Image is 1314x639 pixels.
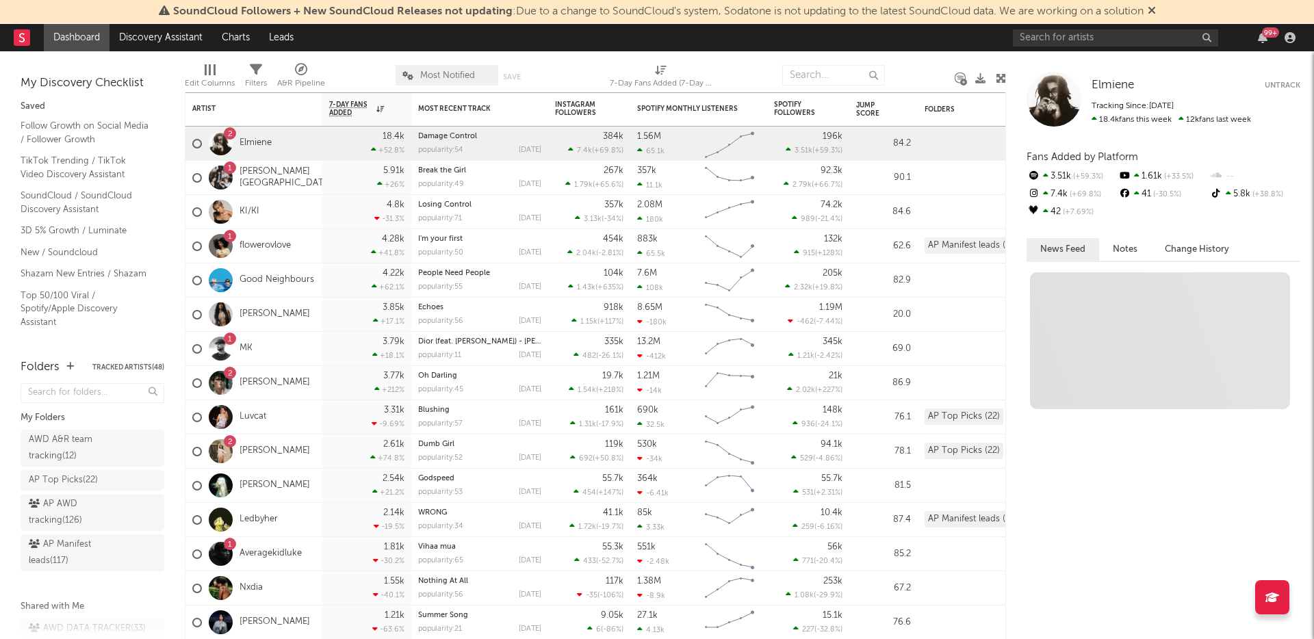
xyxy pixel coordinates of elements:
[1151,191,1181,198] span: -30.5 %
[21,245,151,260] a: New / Soundcloud
[598,250,621,257] span: -2.81 %
[240,274,314,286] a: Good Neighbours
[383,474,404,483] div: 2.54k
[568,283,623,291] div: ( )
[582,489,596,497] span: 454
[574,181,593,189] span: 1.79k
[21,534,164,571] a: AP Manifest leads(117)
[240,309,310,320] a: [PERSON_NAME]
[574,488,623,497] div: ( )
[605,406,623,415] div: 161k
[610,75,712,92] div: 7-Day Fans Added (7-Day Fans Added)
[584,216,602,223] span: 3.13k
[603,132,623,141] div: 384k
[816,489,840,497] span: +2.31 %
[602,371,623,380] div: 19.7k
[605,440,623,449] div: 119k
[787,385,842,394] div: ( )
[856,238,911,255] div: 62.6
[824,235,842,244] div: 132k
[373,317,404,326] div: +17.1 %
[637,440,657,449] div: 530k
[577,284,595,291] span: 1.43k
[603,508,623,517] div: 41.1k
[595,181,621,189] span: +65.6 %
[418,441,541,448] div: Dumb Girl
[565,180,623,189] div: ( )
[240,616,310,628] a: [PERSON_NAME]
[793,419,842,428] div: ( )
[1092,116,1172,124] span: 18.4k fans this week
[418,372,457,380] a: Oh Darling
[821,200,842,209] div: 74.2k
[240,206,259,218] a: KI/KI
[637,215,663,224] div: 180k
[245,58,267,98] div: Filters
[791,454,842,462] div: ( )
[699,332,760,366] svg: Chart title
[856,307,911,323] div: 20.0
[821,166,842,175] div: 92.3k
[384,406,404,415] div: 3.31k
[569,385,623,394] div: ( )
[418,543,456,551] a: Vihaa mua
[1071,173,1103,181] span: +59.3 %
[21,410,164,426] div: My Folders
[21,118,151,146] a: Follow Growth on Social Media / Follower Growth
[794,284,812,291] span: 2.32k
[856,478,911,494] div: 81.5
[823,406,842,415] div: 148k
[418,235,541,243] div: I'm your first
[418,441,454,448] a: Dumb Girl
[21,359,60,376] div: Folders
[240,514,278,525] a: Ledbyher
[240,240,291,252] a: flowerovlove
[21,266,151,281] a: Shazam New Entries / Shazam
[418,201,541,209] div: Losing Control
[699,469,760,503] svg: Chart title
[602,474,623,483] div: 55.7k
[1118,168,1209,185] div: 1.61k
[418,283,463,291] div: popularity: 55
[418,146,463,154] div: popularity: 54
[794,248,842,257] div: ( )
[370,454,404,462] div: +74.8 %
[699,161,760,195] svg: Chart title
[637,317,667,326] div: -180k
[418,133,477,140] a: Damage Control
[637,181,662,190] div: 11.1k
[1068,191,1101,198] span: +69.8 %
[637,283,663,292] div: 108k
[817,216,840,223] span: -21.4 %
[925,443,1003,459] div: AP Top Picks (22)
[576,250,596,257] span: 2.04k
[571,317,623,326] div: ( )
[372,488,404,497] div: +21.2 %
[925,408,1003,425] div: AP Top Picks (22)
[816,352,840,360] span: -2.42 %
[856,375,911,391] div: 86.9
[1027,185,1118,203] div: 7.4k
[173,6,1144,17] span: : Due to a change to SoundCloud's system, Sodatone is not updating to the latest SoundCloud data....
[21,188,151,216] a: SoundCloud / SoundCloud Discovery Assistant
[823,132,842,141] div: 196k
[782,65,885,86] input: Search...
[418,406,450,414] a: Blushing
[418,454,463,462] div: popularity: 52
[925,237,1025,254] div: AP Manifest leads (117)
[92,364,164,371] button: Tracked Artists(48)
[1092,79,1134,91] span: Elmiene
[387,200,404,209] div: 4.8k
[821,474,842,483] div: 55.7k
[1092,116,1251,124] span: 12k fans last week
[240,411,266,423] a: Luvcat
[801,421,815,428] span: 936
[604,303,623,312] div: 918k
[1265,79,1300,92] button: Untrack
[212,24,259,51] a: Charts
[277,58,325,98] div: A&R Pipeline
[418,406,541,414] div: Blushing
[598,387,621,394] span: +218 %
[418,509,447,517] a: WRONG
[420,71,475,80] span: Most Notified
